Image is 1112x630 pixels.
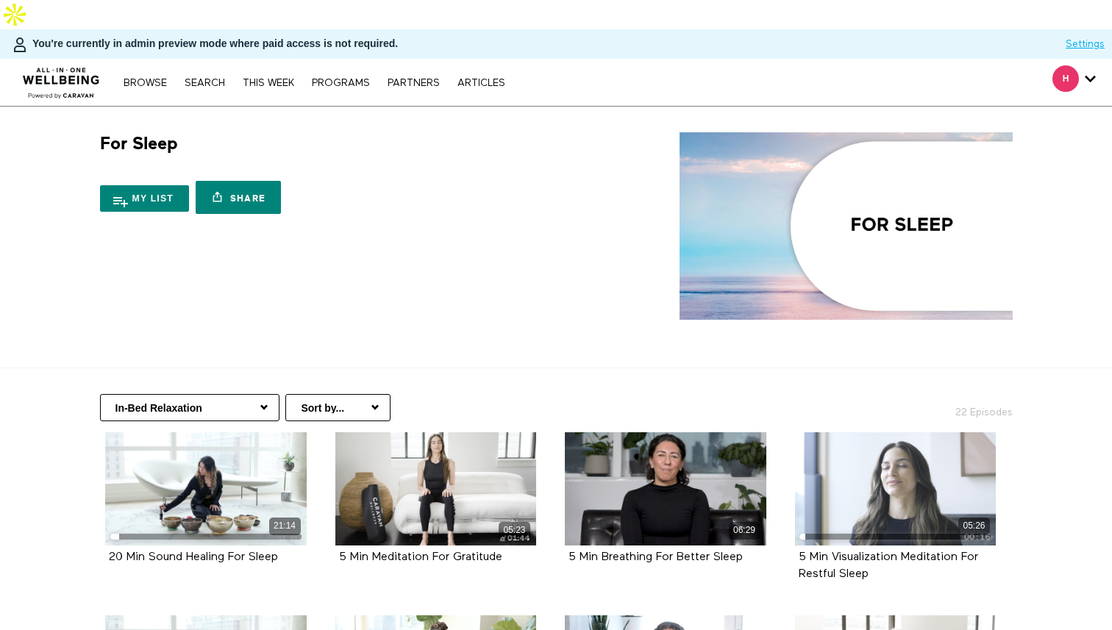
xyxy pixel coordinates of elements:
a: PROGRAMS [304,78,377,88]
div: 06:29 [729,522,760,539]
nav: Primary [116,75,512,90]
a: THIS WEEK [235,78,302,88]
button: My list [100,185,190,212]
a: 5 Min Meditation For Gratitude [339,551,502,562]
img: For Sleep [680,132,1013,320]
a: 5 Min Breathing For Better Sleep 06:29 [565,432,766,545]
strong: 5 Min Visualization Meditation For Restful Sleep [799,551,978,580]
img: CARAVAN [17,57,106,101]
div: 05:26 [958,518,990,534]
a: 5 Min Visualization Meditation For Restful Sleep 05:26 [795,432,997,545]
a: Search [177,78,232,88]
a: 5 Min Breathing For Better Sleep [569,551,743,562]
a: ARTICLES [450,78,513,88]
a: PARTNERS [380,78,447,88]
div: 21:14 [269,518,301,534]
img: person-bdfc0eaa9744423c596e6e1c01710c89950b1dff7c83b5d61d716cfd8139584f.svg [11,36,29,54]
div: Secondary [1041,59,1107,106]
a: 20 Min Sound Healing For Sleep 21:14 [105,432,307,545]
a: 20 Min Sound Healing For Sleep [109,551,278,562]
a: Settings [1066,37,1105,51]
a: 5 Min Meditation For Gratitude 05:23 [335,432,537,545]
a: Browse [116,78,174,88]
div: 05:23 [499,522,530,539]
a: 5 Min Visualization Meditation For Restful Sleep [799,551,978,579]
h2: 22 Episodes [856,394,1022,420]
a: Share [196,181,281,214]
h1: For Sleep [100,132,178,155]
